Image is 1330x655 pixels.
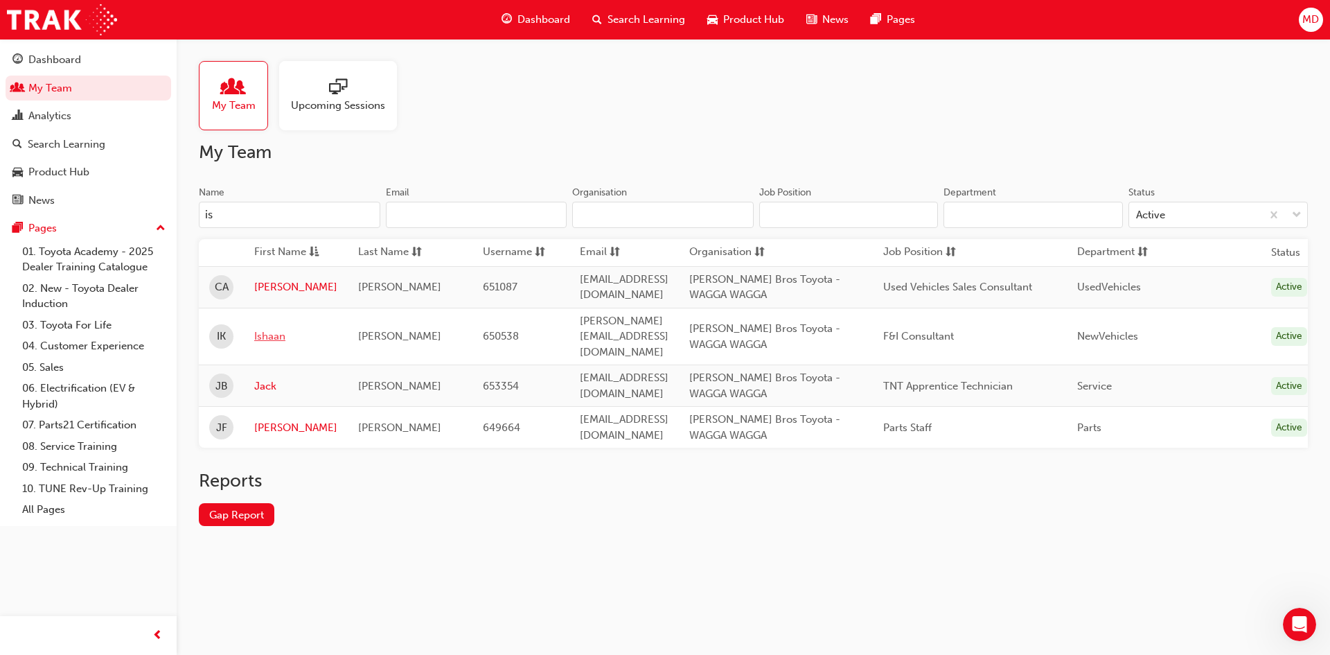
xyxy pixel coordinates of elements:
[6,103,171,129] a: Analytics
[12,139,22,151] span: search-icon
[1299,8,1323,32] button: MD
[12,110,23,123] span: chart-icon
[224,78,242,98] span: people-icon
[490,6,581,34] a: guage-iconDashboard
[580,315,668,358] span: [PERSON_NAME][EMAIL_ADDRESS][DOMAIN_NAME]
[943,202,1123,228] input: Department
[254,378,337,394] a: Jack
[215,378,228,394] span: JB
[689,322,840,351] span: [PERSON_NAME] Bros Toyota - WAGGA WAGGA
[309,244,319,261] span: asc-icon
[329,78,347,98] span: sessionType_ONLINE_URL-icon
[1137,244,1148,261] span: sorting-icon
[279,61,408,130] a: Upcoming Sessions
[254,420,337,436] a: [PERSON_NAME]
[883,244,959,261] button: Job Positionsorting-icon
[358,380,441,392] span: [PERSON_NAME]
[17,357,171,378] a: 05. Sales
[254,329,337,344] a: Ishaan
[883,330,954,342] span: F&I Consultant
[689,273,840,302] span: [PERSON_NAME] Bros Toyota - WAGGA WAGGA
[1271,278,1307,297] div: Active
[759,186,811,200] div: Job Position
[1128,186,1155,200] div: Status
[483,380,519,392] span: 653354
[946,244,956,261] span: sorting-icon
[608,12,685,28] span: Search Learning
[358,421,441,434] span: [PERSON_NAME]
[1077,421,1101,434] span: Parts
[483,244,532,261] span: Username
[581,6,696,34] a: search-iconSearch Learning
[6,132,171,157] a: Search Learning
[199,186,224,200] div: Name
[12,82,23,95] span: people-icon
[1077,244,1135,261] span: Department
[386,186,409,200] div: Email
[28,137,105,152] div: Search Learning
[199,61,279,130] a: My Team
[199,503,274,526] a: Gap Report
[17,457,171,478] a: 09. Technical Training
[6,216,171,241] button: Pages
[217,329,226,344] span: IK
[580,244,656,261] button: Emailsorting-icon
[28,52,81,68] div: Dashboard
[759,202,939,228] input: Job Position
[17,414,171,436] a: 07. Parts21 Certification
[28,193,55,209] div: News
[580,372,668,400] span: [EMAIL_ADDRESS][DOMAIN_NAME]
[1136,207,1165,223] div: Active
[1271,327,1307,346] div: Active
[483,421,520,434] span: 649664
[754,244,765,261] span: sorting-icon
[689,244,765,261] button: Organisationsorting-icon
[795,6,860,34] a: news-iconNews
[689,244,752,261] span: Organisation
[199,141,1308,164] h2: My Team
[216,420,227,436] span: JF
[199,202,380,228] input: Name
[883,380,1013,392] span: TNT Apprentice Technician
[483,330,519,342] span: 650538
[592,11,602,28] span: search-icon
[386,202,567,228] input: Email
[1271,245,1300,261] th: Status
[17,278,171,315] a: 02. New - Toyota Dealer Induction
[12,195,23,207] span: news-icon
[580,413,668,442] span: [EMAIL_ADDRESS][DOMAIN_NAME]
[887,12,915,28] span: Pages
[12,166,23,179] span: car-icon
[696,6,795,34] a: car-iconProduct Hub
[723,12,784,28] span: Product Hub
[28,220,57,236] div: Pages
[883,244,943,261] span: Job Position
[1077,330,1138,342] span: NewVehicles
[358,244,409,261] span: Last Name
[17,478,171,500] a: 10. TUNE Rev-Up Training
[572,186,627,200] div: Organisation
[806,11,817,28] span: news-icon
[860,6,926,34] a: pages-iconPages
[17,499,171,521] a: All Pages
[502,11,512,28] span: guage-icon
[1077,244,1153,261] button: Departmentsorting-icon
[1077,281,1141,293] span: UsedVehicles
[1271,419,1307,437] div: Active
[254,244,330,261] button: First Nameasc-icon
[1077,380,1112,392] span: Service
[517,12,570,28] span: Dashboard
[535,244,545,261] span: sorting-icon
[28,108,71,124] div: Analytics
[17,315,171,336] a: 03. Toyota For Life
[7,4,117,35] img: Trak
[358,330,441,342] span: [PERSON_NAME]
[28,164,89,180] div: Product Hub
[883,281,1032,293] span: Used Vehicles Sales Consultant
[6,159,171,185] a: Product Hub
[12,54,23,67] span: guage-icon
[883,421,932,434] span: Parts Staff
[17,436,171,457] a: 08. Service Training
